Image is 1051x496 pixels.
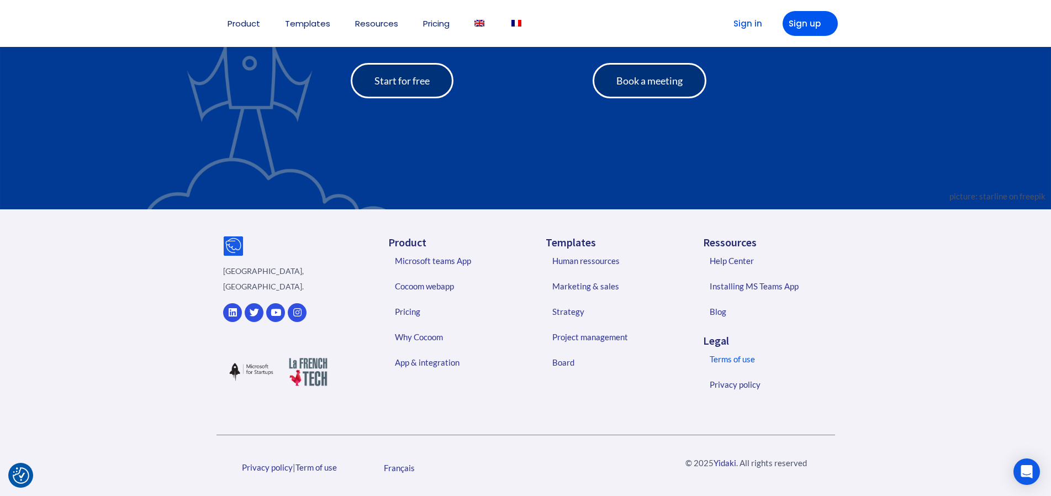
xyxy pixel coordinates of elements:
a: Microsoft teams App [384,248,526,273]
h5: Legal [703,335,841,346]
span: Français [384,463,415,473]
a: Cocoom webapp [384,273,526,299]
p: [GEOGRAPHIC_DATA], [GEOGRAPHIC_DATA]. [223,263,336,294]
a: Help Center [699,248,841,273]
a: Installing MS Teams App [699,273,841,299]
a: Term of use [295,462,337,472]
a: Privacy policy [242,462,293,472]
a: App & integration [384,350,526,375]
a: Pricing [423,19,450,28]
img: French [511,20,521,27]
div: | [216,460,363,475]
div: Open Intercom Messenger [1013,458,1040,485]
a: Why Cocoom [384,324,526,350]
a: picture: starline on freepik [949,191,1045,201]
button: Consent Preferences [13,467,29,484]
a: Templates [285,19,330,28]
a: Project management [541,324,683,350]
a: Blog [699,299,841,324]
img: English [474,20,484,27]
a: Human ressources [541,248,683,273]
a: Pricing [384,299,526,324]
a: Start for free [351,63,453,98]
a: Sign up [783,11,838,36]
a: Resources [355,19,398,28]
h5: Product [388,237,526,248]
a: Privacy policy [699,372,841,397]
p: © 2025 . All rights reserved [657,455,835,471]
h5: Templates [546,237,683,248]
a: Product [228,19,260,28]
span: Book a meeting [616,76,683,86]
a: Français [378,460,420,476]
h5: Ressources [703,237,841,248]
a: Marketing & sales [541,273,683,299]
a: Yidaki [714,458,736,468]
a: Book a meeting [593,63,706,98]
span: Start for free [374,76,430,86]
a: Board [541,350,683,375]
a: Terms of use [699,346,841,372]
img: Revisit consent button [13,467,29,484]
a: Sign in [716,11,772,36]
a: Strategy [541,299,683,324]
